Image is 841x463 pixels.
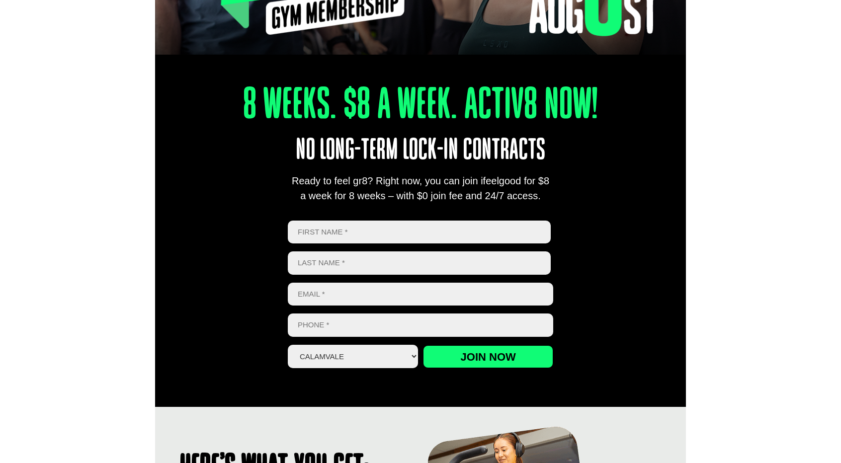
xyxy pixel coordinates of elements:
[288,251,551,275] input: Last name *
[423,345,553,368] input: Join now
[208,84,633,129] h1: 8 Weeks. $8 A Week. Activ8 Now!
[288,283,553,306] input: Email *
[288,313,553,337] input: Phone *
[288,221,551,244] input: First name *
[288,173,553,203] div: Ready to feel gr8? Right now, you can join ifeelgood for $8 a week for 8 weeks – with $0 join fee...
[181,129,659,173] p: No long-term lock-in contracts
